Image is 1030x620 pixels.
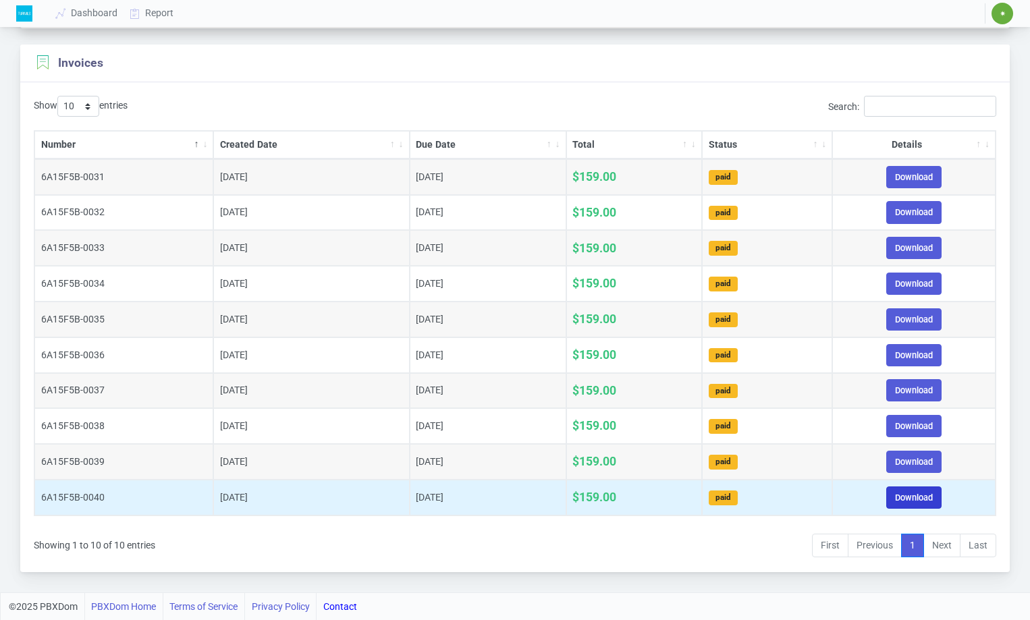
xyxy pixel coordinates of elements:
[709,206,738,221] div: paid
[34,480,213,515] td: 6A15F5B-0040
[34,159,213,195] td: 6A15F5B-0031
[410,266,566,302] td: [DATE]
[213,266,409,302] td: [DATE]
[34,266,213,302] td: 6A15F5B-0034
[410,373,566,409] td: [DATE]
[213,230,409,266] td: [DATE]
[886,273,942,295] a: Download
[252,593,310,620] a: Privacy Policy
[572,168,695,186] div: $159.00
[410,195,566,231] td: [DATE]
[410,337,566,373] td: [DATE]
[410,444,566,480] td: [DATE]
[213,373,409,409] td: [DATE]
[886,237,942,259] a: Download
[410,159,566,195] td: [DATE]
[213,408,409,444] td: [DATE]
[34,373,213,409] td: 6A15F5B-0037
[213,444,409,480] td: [DATE]
[886,486,942,509] a: Download
[572,417,695,434] div: $159.00
[886,308,942,331] a: Download
[410,131,566,159] th: Due Date: activate to sort column ascending
[828,96,996,117] label: Search:
[34,530,155,553] div: Showing 1 to 10 of 10 entries
[9,593,357,620] div: ©2025 PBXDom
[886,344,942,366] a: Download
[709,490,738,505] div: paid
[572,239,695,257] div: $159.00
[572,453,695,470] div: $159.00
[886,415,942,437] a: Download
[572,488,695,506] div: $159.00
[410,480,566,515] td: [DATE]
[709,312,738,327] div: paid
[709,348,738,363] div: paid
[124,1,180,26] a: Report
[213,302,409,337] td: [DATE]
[864,96,996,117] input: Search:
[832,131,996,159] th: Details: activate to sort column ascending
[213,195,409,231] td: [DATE]
[213,159,409,195] td: [DATE]
[34,302,213,337] td: 6A15F5B-0035
[34,408,213,444] td: 6A15F5B-0038
[213,480,409,515] td: [DATE]
[572,275,695,292] div: $159.00
[34,54,103,72] section: Invoices
[572,382,695,399] div: $159.00
[169,593,238,620] a: Terms of Service
[91,593,156,620] a: PBXDom Home
[323,593,357,620] a: Contact
[16,5,32,22] img: Logo
[572,310,695,328] div: $159.00
[886,201,942,223] a: Download
[901,534,924,558] a: 1
[709,455,738,470] div: paid
[410,408,566,444] td: [DATE]
[410,302,566,337] td: [DATE]
[709,419,738,434] div: paid
[410,230,566,266] td: [DATE]
[709,241,738,256] div: paid
[34,96,128,117] label: Show entries
[572,346,695,364] div: $159.00
[50,1,124,26] a: Dashboard
[57,96,99,117] select: Showentries
[34,131,213,159] th: Number: activate to sort column descending
[34,230,213,266] td: 6A15F5B-0033
[991,2,1014,25] button: ✷
[34,337,213,373] td: 6A15F5B-0036
[566,131,702,159] th: Total: activate to sort column ascending
[886,451,942,473] a: Download
[709,277,738,291] div: paid
[886,379,942,401] a: Download
[213,131,409,159] th: Created Date: activate to sort column ascending
[1000,9,1006,18] span: ✷
[709,170,738,185] div: paid
[34,195,213,231] td: 6A15F5B-0032
[709,384,738,399] div: paid
[886,166,942,188] a: Download
[34,444,213,480] td: 6A15F5B-0039
[572,204,695,221] div: $159.00
[702,131,832,159] th: Status: activate to sort column ascending
[213,337,409,373] td: [DATE]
